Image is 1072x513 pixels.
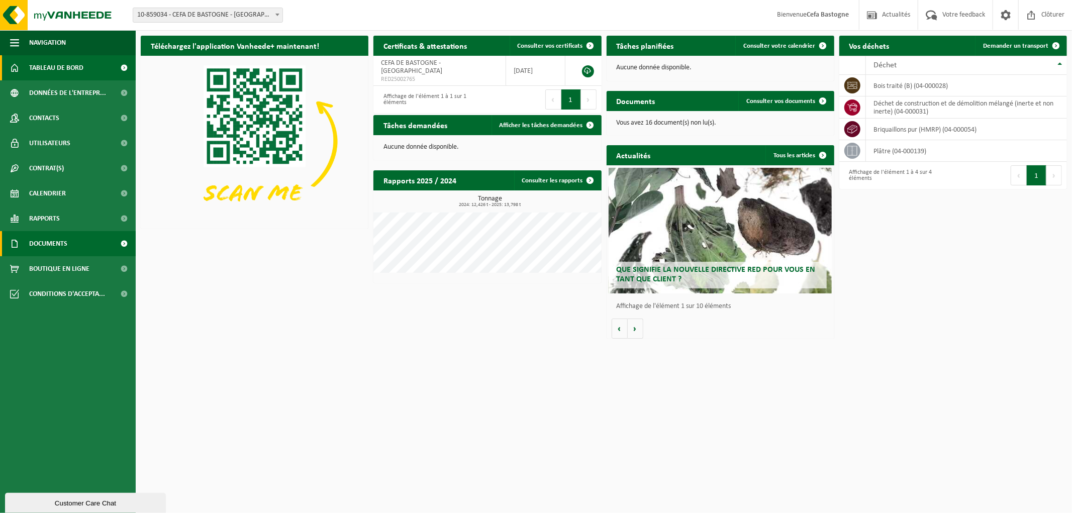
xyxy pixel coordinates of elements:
[983,43,1048,49] span: Demander un transport
[378,195,601,208] h3: Tonnage
[29,80,106,106] span: Données de l'entrepr...
[866,75,1067,96] td: bois traité (B) (04-000028)
[141,56,368,227] img: Download de VHEPlus App
[500,122,583,129] span: Afficher les tâches demandées
[1011,165,1027,185] button: Previous
[133,8,283,23] span: 10-859034 - CEFA DE BASTOGNE - BASTOGNE
[581,89,597,110] button: Next
[506,56,565,86] td: [DATE]
[617,64,824,71] p: Aucune donnée disponible.
[29,30,66,55] span: Navigation
[844,164,948,186] div: Affichage de l'élément 1 à 4 sur 4 éléments
[373,115,457,135] h2: Tâches demandées
[373,170,466,190] h2: Rapports 2025 / 2024
[29,106,59,131] span: Contacts
[839,36,900,55] h2: Vos déchets
[735,36,833,56] a: Consulter votre calendrier
[510,36,601,56] a: Consulter vos certificats
[381,59,442,75] span: CEFA DE BASTOGNE - [GEOGRAPHIC_DATA]
[807,11,849,19] strong: Cefa Bastogne
[866,140,1067,162] td: plâtre (04-000139)
[628,319,643,339] button: Volgende
[738,91,833,111] a: Consulter vos documents
[545,89,561,110] button: Previous
[29,231,67,256] span: Documents
[616,266,815,283] span: Que signifie la nouvelle directive RED pour vous en tant que client ?
[514,170,601,190] a: Consulter les rapports
[141,36,329,55] h2: Téléchargez l'application Vanheede+ maintenant!
[612,319,628,339] button: Vorige
[381,75,498,83] span: RED25002765
[765,145,833,165] a: Tous les articles
[609,168,832,293] a: Que signifie la nouvelle directive RED pour vous en tant que client ?
[873,61,897,69] span: Déchet
[617,120,824,127] p: Vous avez 16 document(s) non lu(s).
[383,144,591,151] p: Aucune donnée disponible.
[29,206,60,231] span: Rapports
[607,36,684,55] h2: Tâches planifiées
[378,202,601,208] span: 2024: 12,426 t - 2025: 13,798 t
[29,256,89,281] span: Boutique en ligne
[743,43,816,49] span: Consulter votre calendrier
[133,8,282,22] span: 10-859034 - CEFA DE BASTOGNE - BASTOGNE
[866,119,1067,140] td: briquaillons pur (HMRP) (04-000054)
[1027,165,1046,185] button: 1
[518,43,583,49] span: Consulter vos certificats
[607,145,661,165] h2: Actualités
[29,55,83,80] span: Tableau de bord
[29,131,70,156] span: Utilisateurs
[561,89,581,110] button: 1
[373,36,477,55] h2: Certificats & attestations
[866,96,1067,119] td: déchet de construction et de démolition mélangé (inerte et non inerte) (04-000031)
[607,91,665,111] h2: Documents
[378,88,482,111] div: Affichage de l'élément 1 à 1 sur 1 éléments
[5,491,168,513] iframe: chat widget
[617,303,829,310] p: Affichage de l'élément 1 sur 10 éléments
[492,115,601,135] a: Afficher les tâches demandées
[29,156,64,181] span: Contrat(s)
[975,36,1066,56] a: Demander un transport
[1046,165,1062,185] button: Next
[29,181,66,206] span: Calendrier
[29,281,105,306] span: Conditions d'accepta...
[746,98,816,105] span: Consulter vos documents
